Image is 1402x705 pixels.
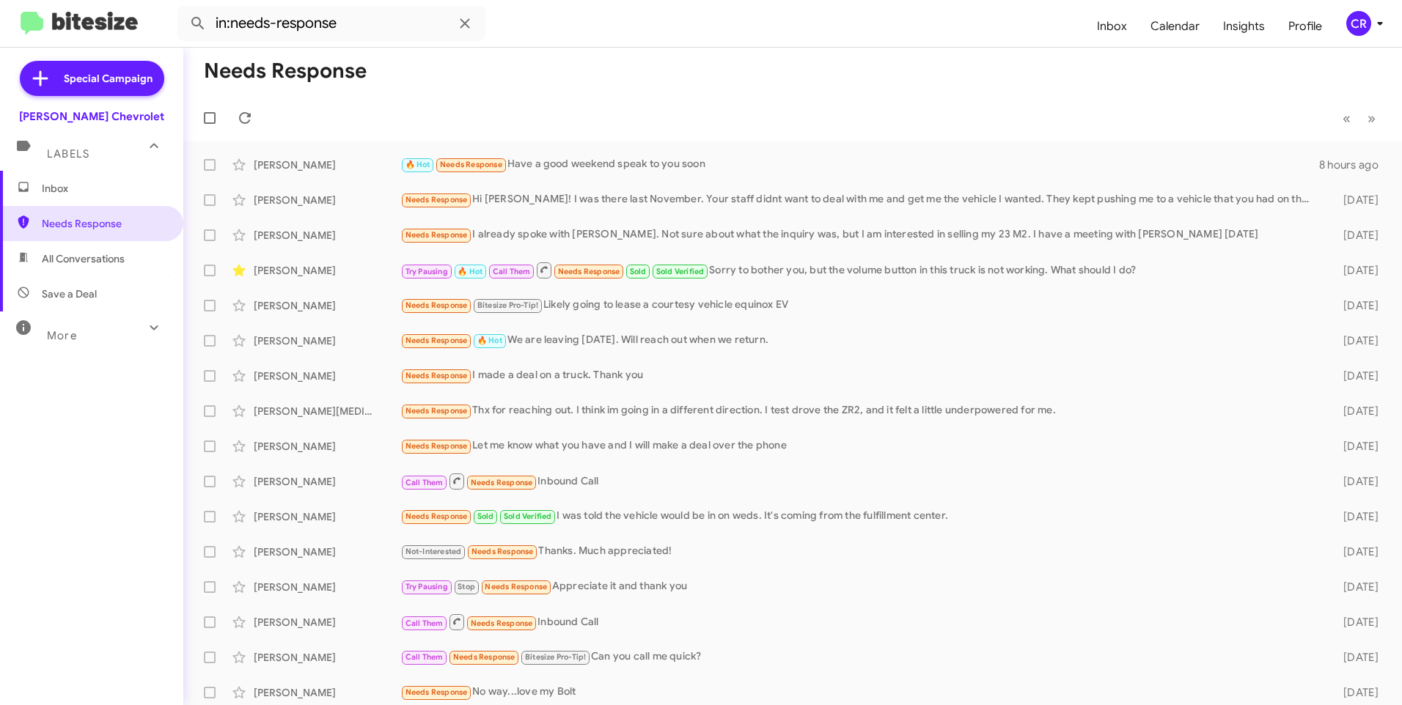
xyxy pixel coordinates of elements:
div: [PERSON_NAME] [254,615,400,630]
span: Try Pausing [405,582,448,591]
div: Can you call me quick? [400,649,1320,665]
div: [DATE] [1320,685,1390,700]
a: Profile [1277,5,1334,48]
button: Previous [1334,103,1359,133]
button: Next [1359,103,1384,133]
div: [DATE] [1320,404,1390,418]
div: [PERSON_NAME] [254,685,400,700]
div: [PERSON_NAME][MEDICAL_DATA] [254,404,400,418]
div: Thx for reaching out. I think im going in a different direction. I test drove the ZR2, and it fel... [400,402,1320,419]
div: [PERSON_NAME] [254,228,400,243]
div: [DATE] [1320,298,1390,313]
span: Needs Response [405,441,468,451]
div: [DATE] [1320,509,1390,524]
div: [PERSON_NAME] [254,158,400,172]
span: Bitesize Pro-Tip! [525,652,586,662]
div: Likely going to lease a courtesy vehicle equinox EV [400,297,1320,314]
a: Inbox [1085,5,1139,48]
div: [PERSON_NAME] [254,509,400,524]
span: Bitesize Pro-Tip! [477,300,538,310]
span: « [1343,109,1351,128]
div: [PERSON_NAME] [254,263,400,278]
span: Stop [458,582,475,591]
span: Sold [477,512,494,521]
a: Insights [1211,5,1277,48]
span: Call Them [405,619,444,628]
div: [PERSON_NAME] [254,545,400,559]
div: [PERSON_NAME] [254,580,400,594]
div: [DATE] [1320,439,1390,454]
div: [PERSON_NAME] [254,193,400,207]
span: Needs Response [405,230,468,240]
div: [DATE] [1320,193,1390,207]
span: More [47,329,77,342]
span: Needs Response [558,267,620,276]
div: We are leaving [DATE]. Will reach out when we return. [400,332,1320,349]
div: Inbound Call [400,613,1320,631]
span: Call Them [493,267,531,276]
div: Thanks. Much appreciated! [400,543,1320,560]
span: Needs Response [405,300,468,310]
h1: Needs Response [204,59,367,83]
div: [DATE] [1320,263,1390,278]
span: Special Campaign [64,71,153,86]
div: Inbound Call [400,472,1320,490]
div: No way...love my Bolt [400,684,1320,701]
div: 8 hours ago [1319,158,1390,172]
div: [DATE] [1320,650,1390,665]
span: Needs Response [471,619,533,628]
span: Call Them [405,478,444,487]
span: Call Them [405,652,444,662]
a: Special Campaign [20,61,164,96]
span: Needs Response [471,478,533,487]
span: 🔥 Hot [458,267,482,276]
span: Save a Deal [42,287,97,301]
span: Not-Interested [405,547,462,556]
div: [DATE] [1320,474,1390,489]
span: Needs Response [405,371,468,380]
span: Labels [47,147,89,160]
div: [PERSON_NAME] [254,298,400,313]
span: Sold Verified [504,512,552,521]
span: All Conversations [42,251,125,266]
div: Sorry to bother you, but the volume button in this truck is not working. What should I do? [400,261,1320,279]
span: Calendar [1139,5,1211,48]
div: [DATE] [1320,580,1390,594]
div: [DATE] [1320,333,1390,348]
nav: Page navigation example [1335,103,1384,133]
span: Sold Verified [656,267,705,276]
div: [PERSON_NAME] [254,369,400,383]
span: 🔥 Hot [477,336,502,345]
div: I was told the vehicle would be in on weds. It's coming from the fulfillment center. [400,508,1320,525]
div: Hi [PERSON_NAME]! I was there last November. Your staff didnt want to deal with me and get me the... [400,191,1320,208]
div: I already spoke with [PERSON_NAME]. Not sure about what the inquiry was, but I am interested in s... [400,226,1320,243]
span: Inbox [42,181,166,196]
div: [DATE] [1320,615,1390,630]
div: [PERSON_NAME] [254,650,400,665]
div: Let me know what you have and I will make a deal over the phone [400,438,1320,454]
div: Have a good weekend speak to you soon [400,156,1319,173]
div: CR [1346,11,1371,36]
span: Needs Response [471,547,534,556]
span: Needs Response [405,336,468,345]
div: [PERSON_NAME] [254,333,400,348]
button: CR [1334,11,1386,36]
div: [DATE] [1320,228,1390,243]
span: Needs Response [405,406,468,416]
span: Needs Response [405,687,468,697]
span: Needs Response [440,160,502,169]
div: Appreciate it and thank you [400,578,1320,595]
input: Search [177,6,485,41]
span: Needs Response [405,512,468,521]
span: Needs Response [453,652,515,662]
span: Try Pausing [405,267,448,276]
span: Needs Response [485,582,547,591]
div: [PERSON_NAME] Chevrolet [19,109,164,124]
span: Needs Response [405,195,468,204]
div: [PERSON_NAME] [254,439,400,454]
span: Sold [630,267,647,276]
div: [DATE] [1320,369,1390,383]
